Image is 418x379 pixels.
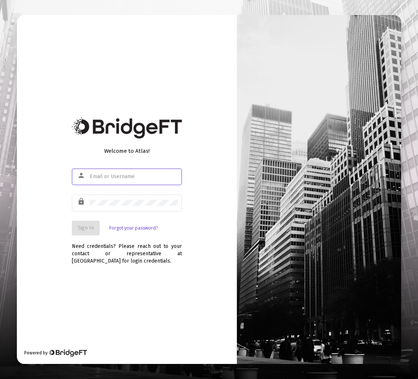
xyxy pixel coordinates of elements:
[77,197,86,206] mat-icon: lock
[72,221,100,235] button: Sign In
[90,174,178,180] input: Email or Username
[77,171,86,180] mat-icon: person
[72,147,182,155] div: Welcome to Atlas!
[72,235,182,265] div: Need credentials? Please reach out to your contact or representative at [GEOGRAPHIC_DATA] for log...
[48,349,87,357] img: Bridge Financial Technology Logo
[24,349,87,357] div: Powered by
[78,225,94,231] span: Sign In
[72,118,182,138] img: Bridge Financial Technology Logo
[109,224,158,232] a: Forgot your password?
